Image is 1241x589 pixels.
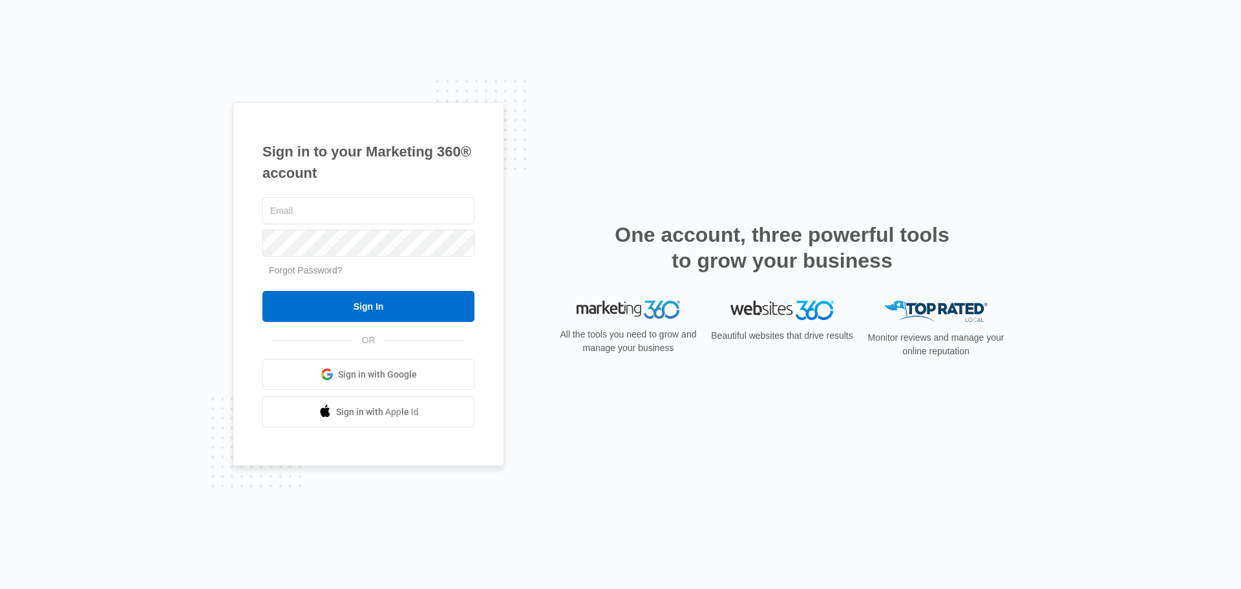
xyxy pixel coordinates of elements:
[262,291,474,322] input: Sign In
[269,265,343,275] a: Forgot Password?
[338,368,417,381] span: Sign in with Google
[353,334,385,347] span: OR
[864,331,1008,358] p: Monitor reviews and manage your online reputation
[262,359,474,390] a: Sign in with Google
[336,405,419,419] span: Sign in with Apple Id
[577,301,680,319] img: Marketing 360
[611,222,953,273] h2: One account, three powerful tools to grow your business
[262,396,474,427] a: Sign in with Apple Id
[262,197,474,224] input: Email
[710,329,854,343] p: Beautiful websites that drive results
[730,301,834,319] img: Websites 360
[884,301,988,322] img: Top Rated Local
[262,141,474,184] h1: Sign in to your Marketing 360® account
[556,328,701,355] p: All the tools you need to grow and manage your business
